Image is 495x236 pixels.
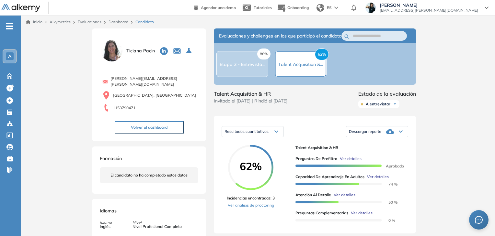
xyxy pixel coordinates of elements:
[331,192,355,198] button: Ver detalles
[214,90,287,98] span: Talent Acquisition & HR
[393,102,397,106] img: Ícono de flecha
[381,164,404,168] span: Aprobado
[132,220,182,225] span: Nivel
[6,26,13,27] i: -
[100,220,112,225] span: Idioma
[295,192,331,198] span: Atención al detalle
[257,48,271,59] span: 88%
[100,208,117,214] span: Idiomas
[8,54,11,59] span: A
[227,202,275,208] a: Ver análisis de proctoring
[287,5,309,10] span: Onboarding
[337,156,362,162] button: Ver detalles
[358,90,416,98] span: Estado de la evaluación
[201,5,236,10] span: Agendar una demo
[219,33,341,39] span: Evaluaciones y challenges en los que participó el candidato
[100,39,124,63] img: PROFILE_MENU_LOGO_USER
[381,182,397,187] span: 74 %
[254,5,272,10] span: Tutoriales
[126,48,155,54] span: Ticiana Pacin
[380,8,478,13] span: [EMAIL_ADDRESS][PERSON_NAME][DOMAIN_NAME]
[1,4,40,12] img: Logo
[110,76,198,87] span: [PERSON_NAME][EMAIL_ADDRESS][PERSON_NAME][DOMAIN_NAME]
[334,192,355,198] span: Ver detalles
[184,45,195,57] button: Seleccione la evaluación activa
[78,19,101,24] a: Evaluaciones
[315,48,329,60] span: 62%
[113,105,135,111] span: 1153790471
[381,200,397,205] span: 50 %
[364,174,389,180] button: Ver detalles
[295,210,348,216] span: Preguntas complementarias
[349,129,381,134] span: Descargar reporte
[367,174,389,180] span: Ver detalles
[366,102,390,107] span: A entrevistar
[340,156,362,162] span: Ver detalles
[132,224,182,230] span: Nivel Profesional Completo
[228,161,273,171] span: 62%
[113,92,196,98] span: [GEOGRAPHIC_DATA], [GEOGRAPHIC_DATA]
[100,156,122,161] span: Formación
[227,195,275,201] span: Incidencias encontradas: 3
[277,1,309,15] button: Onboarding
[295,145,403,151] span: Talent Acquisition & HR
[135,19,154,25] span: Candidato
[214,98,287,104] span: Invitado el [DATE] | Rindió el [DATE]
[475,216,483,224] span: message
[100,224,112,230] span: Inglés
[348,210,373,216] button: Ver detalles
[334,6,338,9] img: arrow
[295,174,364,180] span: Capacidad de Aprendizaje en Adultos
[327,5,332,11] span: ES
[351,210,373,216] span: Ver detalles
[50,19,71,24] span: Alkymetrics
[380,3,478,8] span: [PERSON_NAME]
[26,19,42,25] a: Inicio
[224,129,269,134] span: Resultados cuantitativos
[381,218,395,223] span: 0 %
[317,4,324,12] img: world
[110,172,188,178] span: El candidato no ha completado estos datos
[220,61,265,67] span: Etapa 2 - Entrevista...
[109,19,128,24] a: Dashboard
[194,3,236,11] a: Agendar una demo
[278,61,323,67] span: Talent Acquisition &...
[115,121,184,134] button: Volver al dashboard
[295,156,337,162] span: Preguntas de Prefiltro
